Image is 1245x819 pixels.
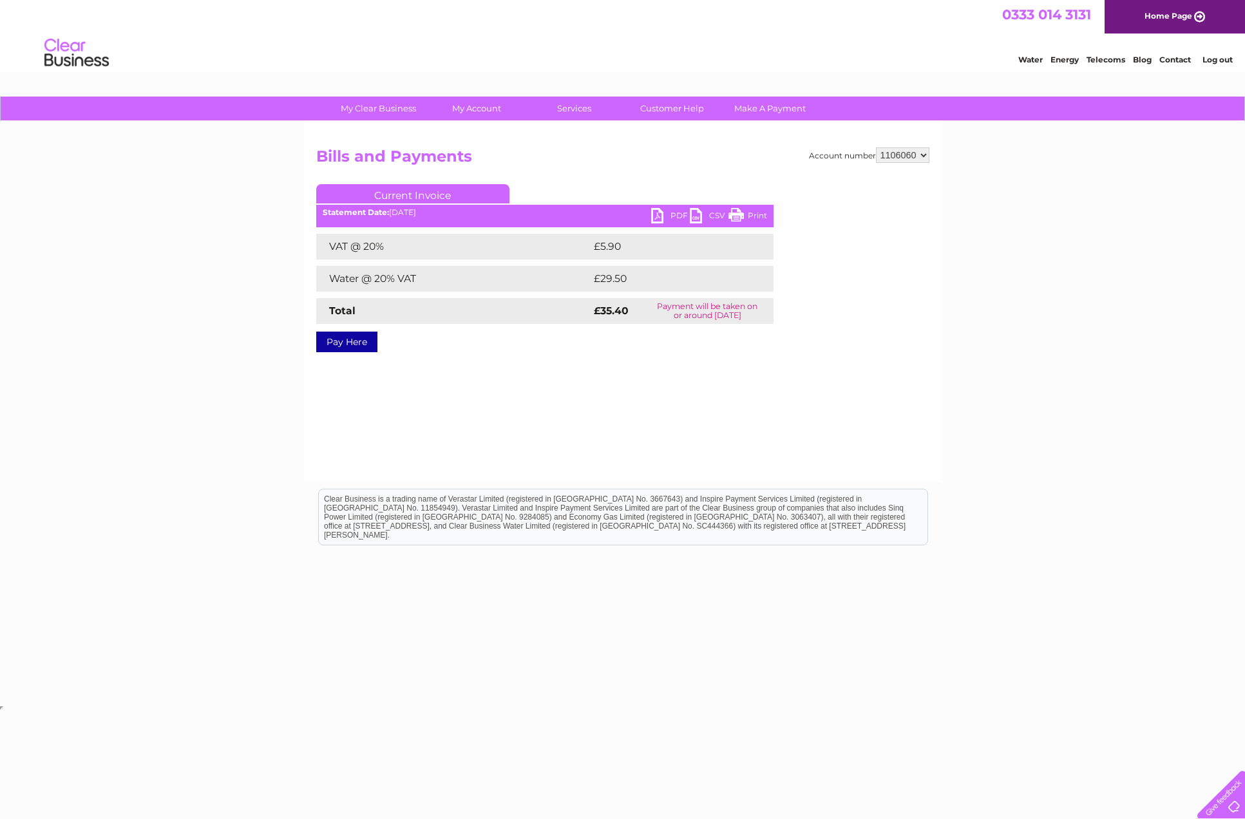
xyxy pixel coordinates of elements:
[619,97,725,120] a: Customer Help
[319,7,927,62] div: Clear Business is a trading name of Verastar Limited (registered in [GEOGRAPHIC_DATA] No. 3667643...
[1002,6,1091,23] a: 0333 014 3131
[591,234,744,259] td: £5.90
[423,97,529,120] a: My Account
[325,97,432,120] a: My Clear Business
[642,298,774,324] td: Payment will be taken on or around [DATE]
[651,208,690,227] a: PDF
[728,208,767,227] a: Print
[1202,55,1233,64] a: Log out
[329,305,356,317] strong: Total
[316,266,591,292] td: Water @ 20% VAT
[1050,55,1079,64] a: Energy
[1159,55,1191,64] a: Contact
[316,147,929,172] h2: Bills and Payments
[717,97,823,120] a: Make A Payment
[591,266,748,292] td: £29.50
[316,184,509,203] a: Current Invoice
[1087,55,1125,64] a: Telecoms
[521,97,627,120] a: Services
[316,208,774,217] div: [DATE]
[316,332,377,352] a: Pay Here
[1133,55,1152,64] a: Blog
[690,208,728,227] a: CSV
[323,207,389,217] b: Statement Date:
[809,147,929,163] div: Account number
[44,33,109,73] img: logo.png
[594,305,629,317] strong: £35.40
[1018,55,1043,64] a: Water
[316,234,591,259] td: VAT @ 20%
